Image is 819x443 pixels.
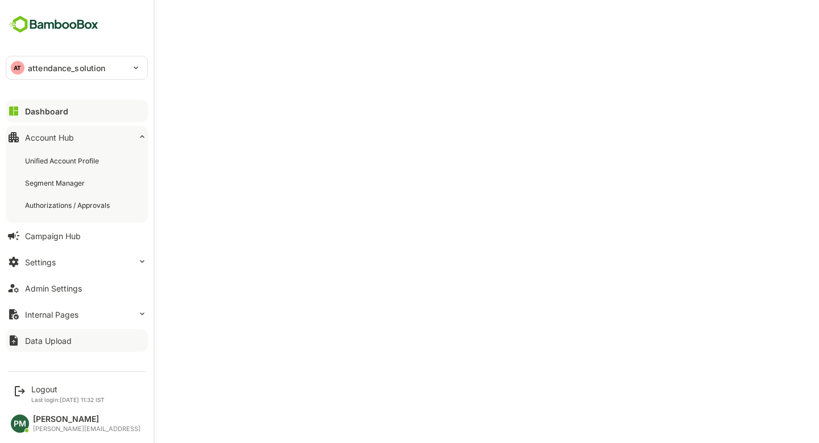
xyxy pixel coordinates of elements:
[25,310,78,319] div: Internal Pages
[6,277,148,300] button: Admin Settings
[25,156,101,166] div: Unified Account Profile
[6,14,102,35] img: BambooboxFullLogoMark.5f36c76dfaba33ec1ec1367b70bb1252.svg
[25,231,81,241] div: Campaign Hub
[6,329,148,352] button: Data Upload
[25,178,87,188] div: Segment Manager
[11,61,24,75] div: AT
[6,56,147,79] div: ATattendance_solution
[25,200,112,210] div: Authorizations / Approvals
[25,336,72,346] div: Data Upload
[6,224,148,247] button: Campaign Hub
[31,396,105,403] p: Last login: [DATE] 11:32 IST
[33,415,140,424] div: [PERSON_NAME]
[25,106,68,116] div: Dashboard
[6,126,148,149] button: Account Hub
[25,284,82,293] div: Admin Settings
[28,62,106,74] p: attendance_solution
[11,415,29,433] div: PM
[6,251,148,273] button: Settings
[33,425,140,433] div: [PERSON_NAME][EMAIL_ADDRESS]
[25,133,74,142] div: Account Hub
[31,384,105,394] div: Logout
[25,257,56,267] div: Settings
[6,100,148,122] button: Dashboard
[6,303,148,326] button: Internal Pages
